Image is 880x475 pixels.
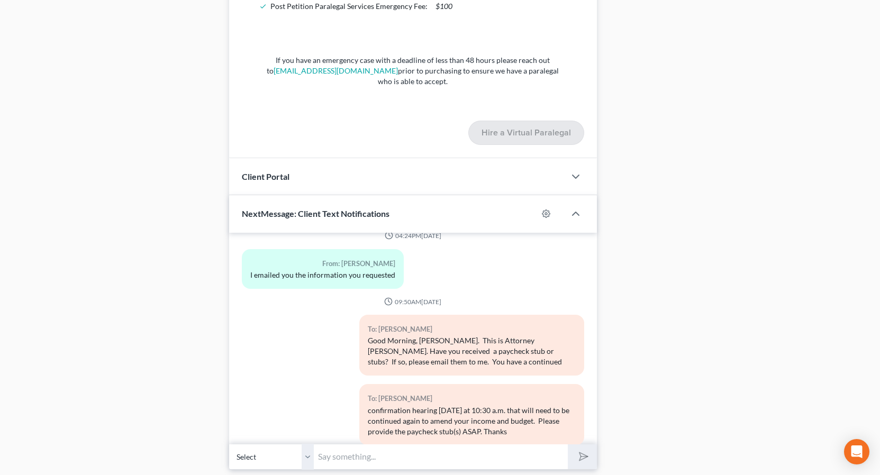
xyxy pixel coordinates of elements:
div: 04:24PM[DATE] [242,231,584,240]
p: If you have an emergency case with a deadline of less than 48 hours please reach out to prior to ... [262,55,564,87]
button: Hire a Virtual Paralegal [468,121,584,145]
div: confirmation hearing [DATE] at 10:30 a.m. that will need to be continued again to amend your inco... [368,405,576,437]
div: I emailed you the information you requested [250,270,395,280]
a: [EMAIL_ADDRESS][DOMAIN_NAME] [274,66,398,75]
div: Open Intercom Messenger [844,439,869,464]
input: Say something... [314,444,568,470]
span: Post Petition Paralegal Services Emergency Fee: [270,2,428,11]
div: From: [PERSON_NAME] [250,258,395,270]
div: To: [PERSON_NAME] [368,392,576,405]
div: Good Morning, [PERSON_NAME]. This is Attorney [PERSON_NAME]. Have you received a paycheck stub or... [368,335,576,367]
span: Client Portal [242,171,289,181]
div: To: [PERSON_NAME] [368,323,576,335]
span: NextMessage: Client Text Notifications [242,208,389,218]
div: 09:50AM[DATE] [242,297,584,306]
